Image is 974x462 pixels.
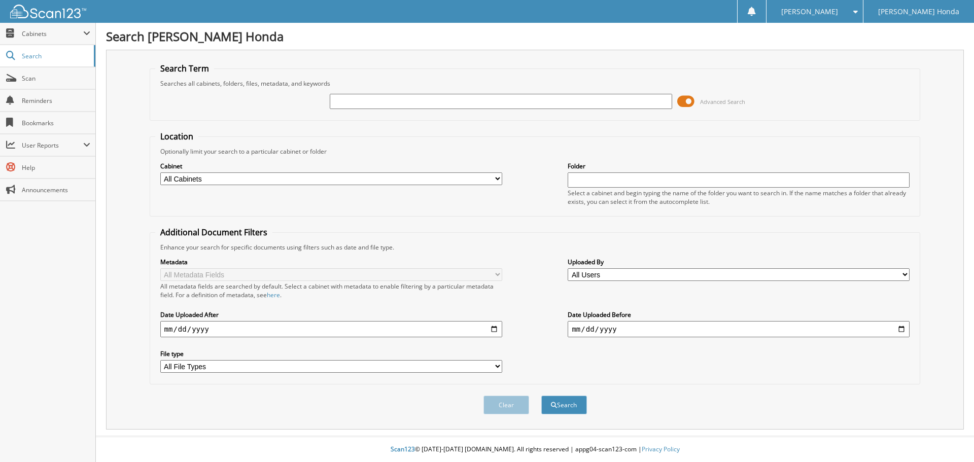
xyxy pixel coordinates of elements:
input: start [160,321,502,337]
label: Date Uploaded Before [568,310,910,319]
span: Cabinets [22,29,83,38]
span: Reminders [22,96,90,105]
img: scan123-logo-white.svg [10,5,86,18]
div: Searches all cabinets, folders, files, metadata, and keywords [155,79,915,88]
label: Uploaded By [568,258,910,266]
span: Announcements [22,186,90,194]
label: Folder [568,162,910,170]
label: Metadata [160,258,502,266]
legend: Search Term [155,63,214,74]
legend: Location [155,131,198,142]
button: Clear [483,396,529,414]
div: © [DATE]-[DATE] [DOMAIN_NAME]. All rights reserved | appg04-scan123-com | [96,437,974,462]
span: [PERSON_NAME] Honda [878,9,959,15]
span: Scan [22,74,90,83]
div: Optionally limit your search to a particular cabinet or folder [155,147,915,156]
span: Search [22,52,89,60]
input: end [568,321,910,337]
a: here [267,291,280,299]
span: Help [22,163,90,172]
span: Advanced Search [700,98,745,105]
span: Bookmarks [22,119,90,127]
label: Cabinet [160,162,502,170]
div: Enhance your search for specific documents using filters such as date and file type. [155,243,915,252]
span: [PERSON_NAME] [781,9,838,15]
span: User Reports [22,141,83,150]
div: All metadata fields are searched by default. Select a cabinet with metadata to enable filtering b... [160,282,502,299]
div: Select a cabinet and begin typing the name of the folder you want to search in. If the name match... [568,189,910,206]
button: Search [541,396,587,414]
a: Privacy Policy [642,445,680,453]
span: Scan123 [391,445,415,453]
label: Date Uploaded After [160,310,502,319]
legend: Additional Document Filters [155,227,272,238]
label: File type [160,349,502,358]
h1: Search [PERSON_NAME] Honda [106,28,964,45]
